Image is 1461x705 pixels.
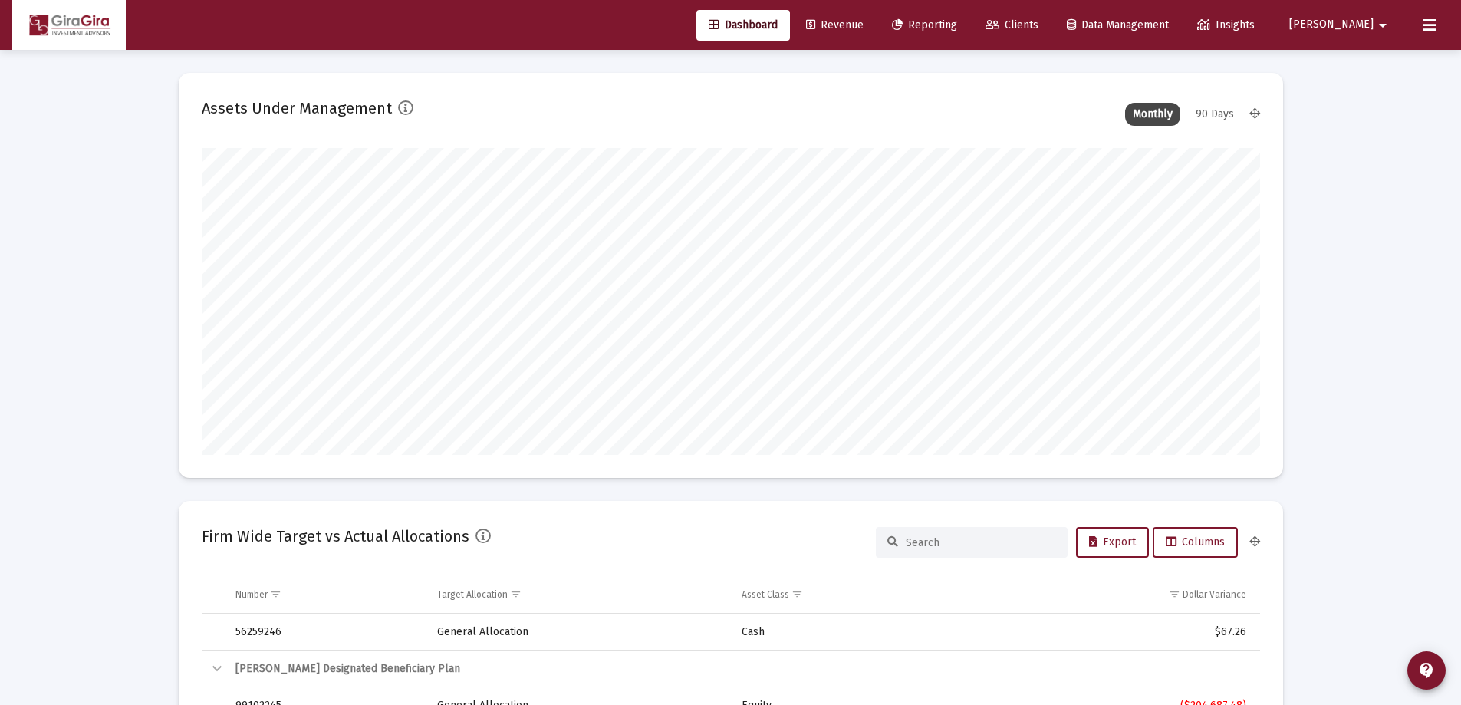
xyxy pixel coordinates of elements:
[426,614,731,651] td: General Allocation
[1166,535,1225,549] span: Columns
[1169,588,1180,600] span: Show filter options for column 'Dollar Variance'
[1089,535,1136,549] span: Export
[880,10,969,41] a: Reporting
[986,18,1038,31] span: Clients
[1153,527,1238,558] button: Columns
[225,576,427,613] td: Column Number
[270,588,281,600] span: Show filter options for column 'Number'
[24,10,114,41] img: Dashboard
[906,536,1056,549] input: Search
[202,96,392,120] h2: Assets Under Management
[1289,18,1374,31] span: [PERSON_NAME]
[794,10,876,41] a: Revenue
[1197,18,1255,31] span: Insights
[1183,588,1246,601] div: Dollar Variance
[225,614,427,651] td: 56259246
[791,588,803,600] span: Show filter options for column 'Asset Class'
[1374,10,1392,41] mat-icon: arrow_drop_down
[1271,9,1410,40] button: [PERSON_NAME]
[235,588,268,601] div: Number
[731,614,967,651] td: Cash
[731,576,967,613] td: Column Asset Class
[202,651,225,687] td: Collapse
[510,588,522,600] span: Show filter options for column 'Target Allocation'
[892,18,957,31] span: Reporting
[426,576,731,613] td: Column Target Allocation
[1125,103,1180,126] div: Monthly
[235,661,1246,677] div: [PERSON_NAME] Designated Beneficiary Plan
[742,588,789,601] div: Asset Class
[1067,18,1169,31] span: Data Management
[709,18,778,31] span: Dashboard
[437,588,508,601] div: Target Allocation
[696,10,790,41] a: Dashboard
[806,18,864,31] span: Revenue
[1188,103,1242,126] div: 90 Days
[1055,10,1181,41] a: Data Management
[1185,10,1267,41] a: Insights
[1417,661,1436,680] mat-icon: contact_support
[973,10,1051,41] a: Clients
[1076,527,1149,558] button: Export
[202,524,469,549] h2: Firm Wide Target vs Actual Allocations
[967,576,1259,613] td: Column Dollar Variance
[978,624,1245,640] div: $67.26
